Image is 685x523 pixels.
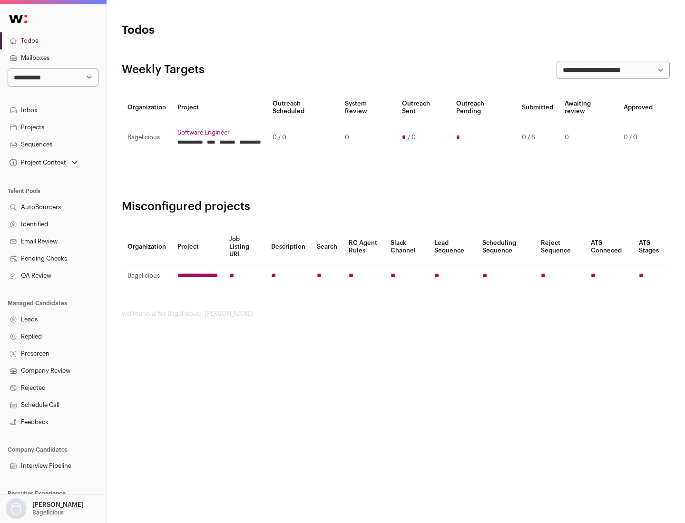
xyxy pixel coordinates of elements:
[535,230,586,264] th: Reject Sequence
[267,94,339,121] th: Outreach Scheduled
[339,94,396,121] th: System Review
[122,121,172,154] td: Bagelicious
[122,62,205,77] h2: Weekly Targets
[6,498,27,519] img: nopic.png
[516,94,559,121] th: Submitted
[172,230,224,264] th: Project
[429,230,477,264] th: Lead Sequence
[4,498,86,519] button: Open dropdown
[343,230,384,264] th: RC Agent Rules
[585,230,633,264] th: ATS Conneced
[122,94,172,121] th: Organization
[408,134,416,141] span: / 0
[559,94,618,121] th: Awaiting review
[618,94,658,121] th: Approved
[450,94,516,121] th: Outreach Pending
[311,230,343,264] th: Search
[122,230,172,264] th: Organization
[265,230,311,264] th: Description
[4,10,32,29] img: Wellfound
[477,230,535,264] th: Scheduling Sequence
[122,199,670,214] h2: Misconfigured projects
[122,23,304,38] h1: Todos
[633,230,670,264] th: ATS Stages
[177,129,261,136] a: Software Engineer
[122,310,670,318] footer: wellfound:ai for Bagelicious - [PERSON_NAME]
[8,156,79,169] button: Open dropdown
[224,230,265,264] th: Job Listing URL
[385,230,429,264] th: Slack Channel
[267,121,339,154] td: 0 / 0
[8,159,66,166] div: Project Context
[396,94,451,121] th: Outreach Sent
[32,509,64,516] p: Bagelicious
[122,264,172,288] td: Bagelicious
[339,121,396,154] td: 0
[559,121,618,154] td: 0
[618,121,658,154] td: 0 / 0
[32,501,84,509] p: [PERSON_NAME]
[516,121,559,154] td: 0 / 6
[172,94,267,121] th: Project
